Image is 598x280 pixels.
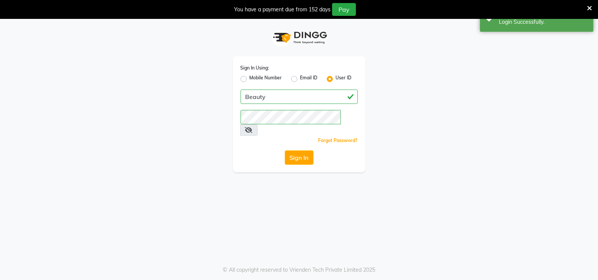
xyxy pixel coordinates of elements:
button: Sign In [285,150,314,165]
label: Sign In Using: [241,65,269,71]
img: logo1.svg [269,26,329,49]
label: Email ID [300,74,318,84]
a: Forgot Password? [318,138,358,143]
input: Username [241,90,358,104]
label: Mobile Number [250,74,282,84]
div: Login Successfully. [499,18,588,26]
label: User ID [336,74,352,84]
button: Pay [332,3,356,16]
input: Username [241,110,341,124]
div: You have a payment due from 152 days [234,6,331,14]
